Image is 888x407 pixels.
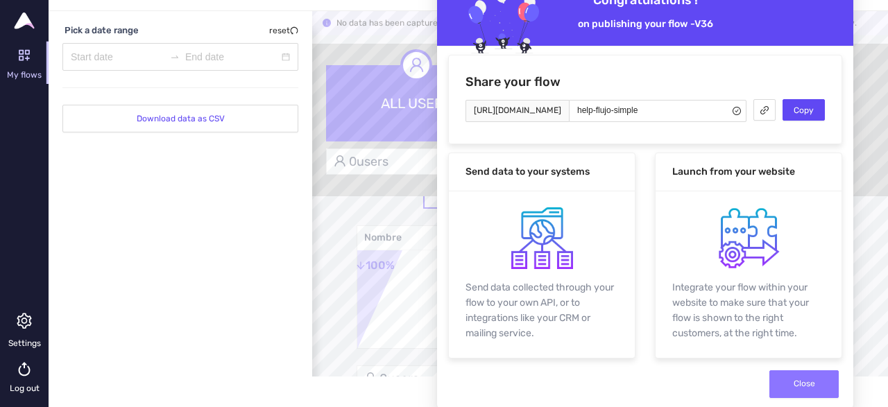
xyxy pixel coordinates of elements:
div: Nombre [364,226,578,250]
span: link [754,105,775,115]
input: Start date [71,49,164,64]
span: reset [269,25,298,36]
span: Copy [794,104,814,117]
span: Download data as CSV [137,112,225,125]
div: 0 users [334,154,388,169]
span: check-circle [733,107,741,115]
span: user [364,372,377,384]
span: user [409,57,425,73]
span: arrow-down [356,261,366,270]
div: Pick a date range [65,25,139,35]
div: Send data to your systems [466,153,618,191]
div: Launch from your website [672,153,825,191]
img: Upflowy logo [14,12,35,29]
div: Integrate your flow within your website to make sure that your flow is shown to the right custome... [672,280,825,341]
span: [URL][DOMAIN_NAME] [466,100,569,122]
input: End date [185,49,279,64]
span: Close [794,377,815,390]
button: link [753,99,776,121]
span: user [334,155,346,167]
span: to [170,52,180,62]
span: undo [290,26,298,35]
span: swap-right [170,52,180,62]
div: Send data collected through your flow to your own API, or to integrations like your CRM or mailin... [466,280,618,341]
button: Close [769,370,839,398]
div: 0 users [364,371,419,386]
button: Download data as CSV [62,105,298,132]
h2: Share your flow [466,72,825,92]
span: info-circle [323,19,331,27]
button: Copy [783,99,825,121]
h3: on publishing your flow - V36 [578,17,713,32]
div: No data has been captured yet! Please return to this page to see some analytics once some users h... [336,17,878,30]
div: ALL USERS [326,65,506,141]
